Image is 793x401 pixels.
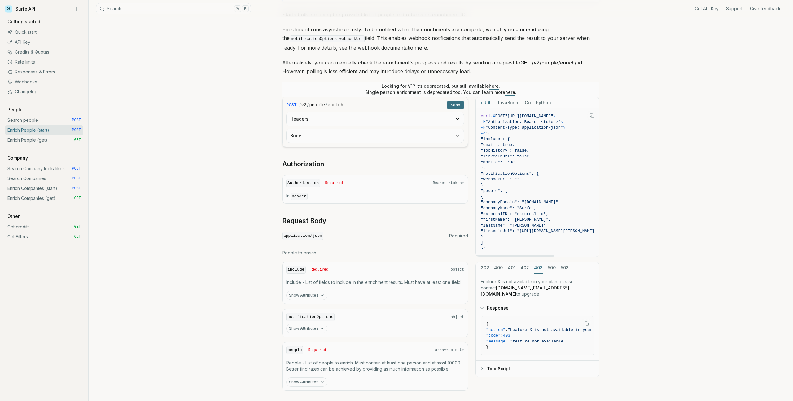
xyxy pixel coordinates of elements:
button: Copy Text [582,319,591,328]
span: "Authorization: Bearer <token>" [486,120,561,124]
span: "[URL][DOMAIN_NAME]" [505,114,553,118]
span: \ [563,125,565,130]
span: ] [481,240,483,245]
a: [DOMAIN_NAME][EMAIL_ADDRESS][DOMAIN_NAME] [481,285,569,297]
span: { [486,322,489,326]
span: / [307,102,309,108]
code: people [309,102,325,108]
span: "lastName": "[PERSON_NAME]", [481,223,548,228]
span: : [505,328,508,332]
button: 500 [548,262,556,274]
a: Authorization [282,160,324,169]
span: Required [311,267,329,272]
span: GET [74,138,81,143]
span: "jobHistory": false, [481,148,529,153]
code: people [286,346,303,355]
a: API Key [5,37,83,47]
code: v2 [301,102,307,108]
a: here [489,83,499,89]
span: "companyDomain": "[DOMAIN_NAME]", [481,200,560,205]
button: 401 [508,262,515,274]
code: application/json [282,232,323,240]
span: -H [481,125,486,130]
p: People to enrich [282,250,468,256]
p: People - List of people to enrich. Must contain at least one person and at most 10000. Better fin... [286,360,464,372]
span: "people": [ [481,188,507,193]
a: Search Company lookalikes POST [5,164,83,174]
a: Rate limits [5,57,83,67]
span: "companyName": "Surfe", [481,206,536,210]
span: POST [286,102,297,108]
kbd: ⌘ [234,5,241,12]
span: "notificationOptions": { [481,171,539,176]
span: : [501,333,503,338]
span: "code" [486,333,501,338]
a: Support [726,6,743,12]
span: "feature_not_available" [510,339,566,344]
p: Getting started [5,19,43,25]
button: 400 [494,262,503,274]
button: Python [536,97,551,108]
button: Headers [287,112,464,126]
code: header [291,193,308,200]
button: 503 [561,262,569,274]
button: Show Attributes [286,324,327,333]
button: Send [447,101,464,109]
span: "mobile": true [481,160,515,165]
span: "message" [486,339,508,344]
span: "linkedinUrl": "[URL][DOMAIN_NAME][PERSON_NAME]" [481,229,597,233]
span: -X [490,114,495,118]
span: "externalID": "external-id", [481,212,548,216]
code: include [286,266,306,274]
span: POST [72,118,81,123]
button: 202 [481,262,489,274]
span: POST [72,166,81,171]
a: Responses & Errors [5,67,83,77]
a: Search people POST [5,115,83,125]
span: / [326,102,327,108]
span: "linkedInUrl": false, [481,154,532,159]
span: Required [308,348,326,353]
p: Feature X is not available in your plan, please contact to upgrade [481,279,594,297]
p: People [5,107,25,113]
span: array<object> [435,348,464,353]
span: }, [481,183,486,187]
a: Surfe API [5,4,35,14]
span: , [510,333,513,338]
p: Alternatively, you can manually check the enrichment's progress and results by sending a request ... [282,58,599,76]
code: Authorization [286,179,320,187]
a: Enrich Companies (get) GET [5,193,83,203]
span: / [299,102,301,108]
button: 402 [520,262,529,274]
span: "Content-Type: application/json" [486,125,563,130]
p: Include - List of fields to include in the enrichment results. Must have at least one field. [286,279,464,285]
span: -H [481,120,486,124]
button: JavaScript [497,97,520,108]
span: Required [325,181,343,186]
span: POST [72,186,81,191]
span: : [508,339,510,344]
span: }, [481,165,486,170]
p: Other [5,213,22,219]
a: here [416,45,427,51]
span: } [486,345,489,349]
span: { [481,194,483,199]
button: Collapse Sidebar [74,4,83,14]
a: GET /v2/people/enrich/:id [520,59,582,66]
span: curl [481,114,490,118]
button: Response [476,300,599,316]
kbd: K [242,5,249,12]
button: cURL [481,97,492,108]
a: Get Filters GET [5,232,83,242]
button: 403 [534,262,543,274]
span: POST [495,114,505,118]
a: Enrich People (get) GET [5,135,83,145]
a: here [505,90,515,95]
code: enrich [328,102,343,108]
button: Body [287,129,464,143]
a: Request Body [282,217,326,225]
span: "firstName": "[PERSON_NAME]", [481,217,551,222]
a: Credits & Quotas [5,47,83,57]
span: POST [72,128,81,133]
span: GET [74,234,81,239]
